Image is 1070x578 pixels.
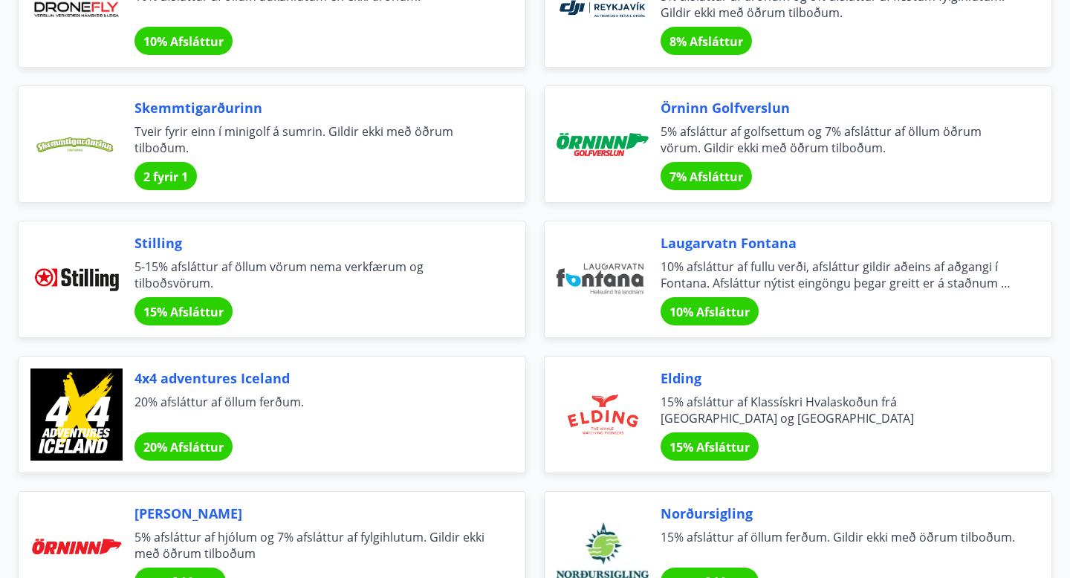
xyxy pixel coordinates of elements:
[661,504,1016,523] span: Norðursigling
[143,33,224,50] span: 10% Afsláttur
[661,529,1016,562] span: 15% afsláttur af öllum ferðum. Gildir ekki með öðrum tilboðum.
[134,368,490,388] span: 4x4 adventures Iceland
[134,123,490,156] span: Tveir fyrir einn í minigolf á sumrin. Gildir ekki með öðrum tilboðum.
[661,259,1016,291] span: 10% afsláttur af fullu verði, afsláttur gildir aðeins af aðgangi í Fontana. Afsláttur nýtist eing...
[661,98,1016,117] span: Örninn Golfverslun
[143,304,224,320] span: 15% Afsláttur
[134,259,490,291] span: 5-15% afsláttur af öllum vörum nema verkfærum og tilboðsvörum.
[143,169,188,185] span: 2 fyrir 1
[134,504,490,523] span: [PERSON_NAME]
[661,123,1016,156] span: 5% afsláttur af golfsettum og 7% afsláttur af öllum öðrum vörum. Gildir ekki með öðrum tilboðum.
[143,439,224,455] span: 20% Afsláttur
[669,304,750,320] span: 10% Afsláttur
[661,233,1016,253] span: Laugarvatn Fontana
[669,169,743,185] span: 7% Afsláttur
[134,98,490,117] span: Skemmtigarðurinn
[669,439,750,455] span: 15% Afsláttur
[134,233,490,253] span: Stilling
[134,529,490,562] span: 5% afsláttur af hjólum og 7% afsláttur af fylgihlutum. Gildir ekki með öðrum tilboðum
[661,368,1016,388] span: Elding
[661,394,1016,426] span: 15% afsláttur af Klassískri Hvalaskoðun frá [GEOGRAPHIC_DATA] og [GEOGRAPHIC_DATA]
[669,33,743,50] span: 8% Afsláttur
[134,394,490,426] span: 20% afsláttur af öllum ferðum.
